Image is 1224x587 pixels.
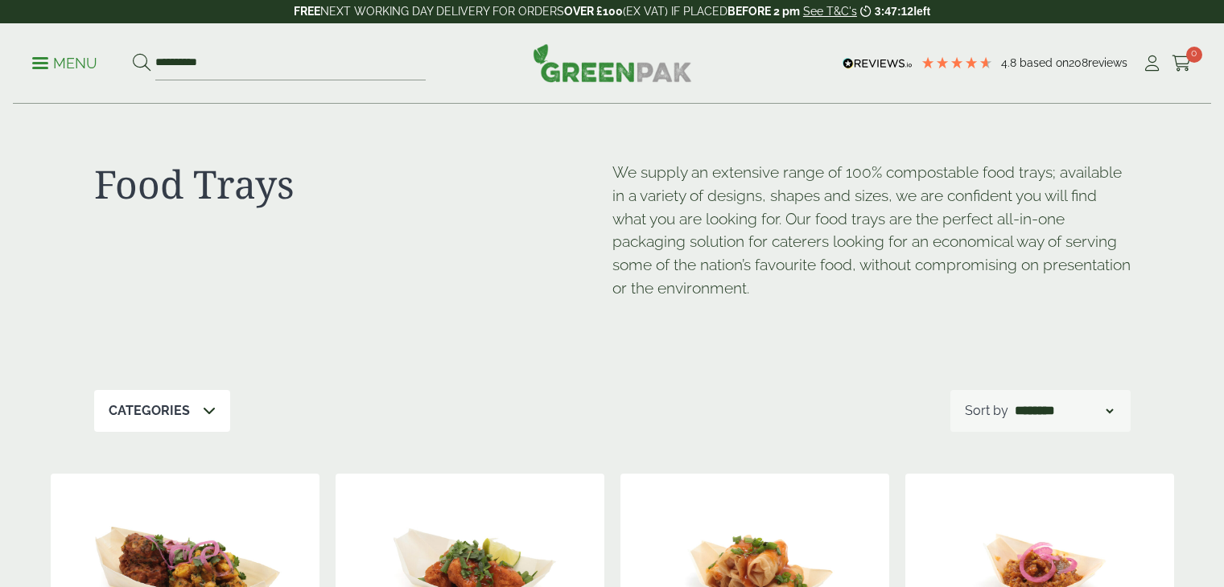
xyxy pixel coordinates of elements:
span: reviews [1088,56,1127,69]
h1: Food Trays [94,161,612,207]
p: We supply an extensive range of 100% compostable food trays; available in a variety of designs, s... [612,161,1131,300]
strong: OVER £100 [564,5,623,18]
span: 0 [1186,47,1202,63]
span: Based on [1020,56,1069,69]
img: REVIEWS.io [843,58,913,69]
span: 3:47:12 [875,5,913,18]
strong: BEFORE 2 pm [727,5,800,18]
strong: FREE [294,5,320,18]
img: GreenPak Supplies [533,43,692,82]
i: Cart [1172,55,1192,72]
p: Menu [32,54,97,73]
a: Menu [32,54,97,70]
p: Categories [109,401,190,421]
span: left [913,5,930,18]
a: 0 [1172,51,1192,76]
p: Sort by [965,401,1008,421]
select: Shop order [1012,401,1116,421]
span: 208 [1069,56,1088,69]
i: My Account [1142,55,1162,72]
div: 4.79 Stars [921,55,993,70]
span: 4.8 [1001,56,1020,69]
a: See T&C's [803,5,857,18]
